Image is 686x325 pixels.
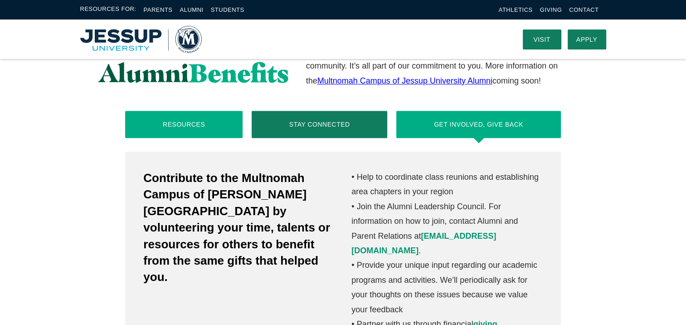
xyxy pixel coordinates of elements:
a: Contact [569,6,598,13]
a: Alumni [180,6,203,13]
span: Resources For: [80,5,136,15]
button: Stay Connected [252,111,387,138]
span: Benefits [189,57,289,89]
a: Students [211,6,244,13]
h2: Your Alumni [80,30,289,88]
a: Multnomah Campus of Jessup University Alumni [317,76,492,85]
a: [EMAIL_ADDRESS][DOMAIN_NAME] [351,231,496,255]
a: Giving [540,6,562,13]
a: Visit [523,30,561,49]
a: Home [80,26,202,53]
a: Athletics [499,6,533,13]
button: Get Involved, Give Back [396,111,560,138]
a: Apply [568,30,606,49]
img: Multnomah University Logo [80,26,202,53]
h4: Contribute to the Multnomah Campus of [PERSON_NAME][GEOGRAPHIC_DATA] by volunteering your time, t... [143,170,334,286]
a: Parents [144,6,173,13]
button: Resources [125,111,243,138]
